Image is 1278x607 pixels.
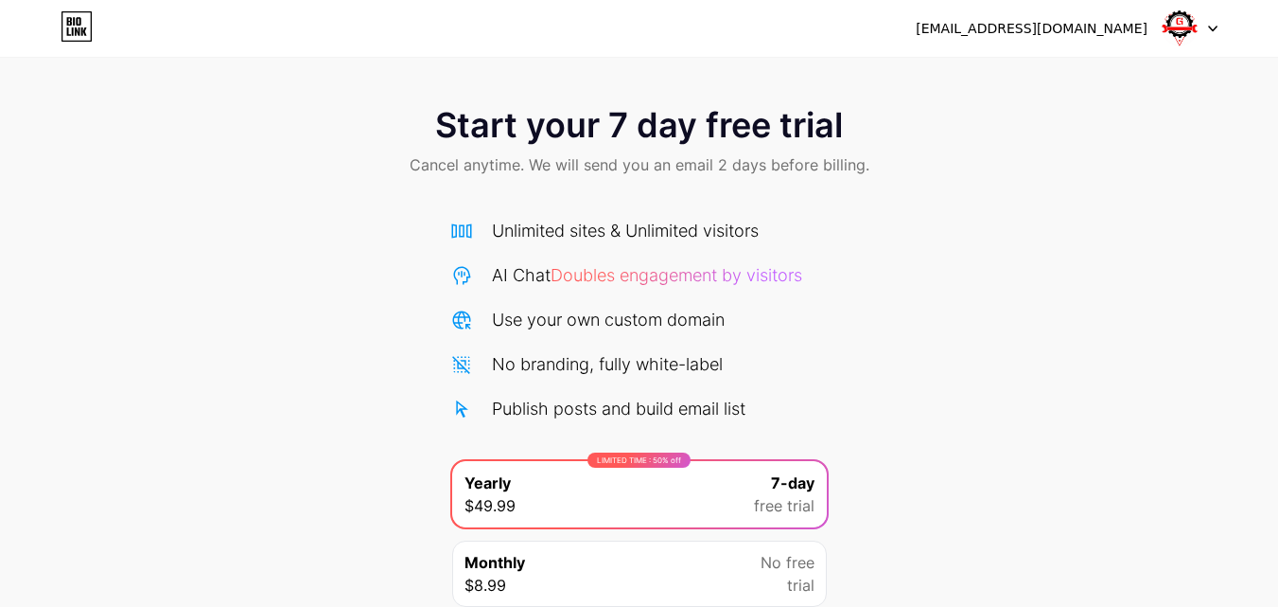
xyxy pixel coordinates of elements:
[587,453,691,468] div: LIMITED TIME : 50% off
[492,218,759,243] div: Unlimited sites & Unlimited visitors
[771,472,814,494] span: 7-day
[410,153,869,176] span: Cancel anytime. We will send you an email 2 days before billing.
[787,574,814,597] span: trial
[435,106,843,144] span: Start your 7 day free trial
[492,396,745,421] div: Publish posts and build email list
[492,262,802,288] div: AI Chat
[464,551,525,574] span: Monthly
[916,19,1147,39] div: [EMAIL_ADDRESS][DOMAIN_NAME]
[761,551,814,574] span: No free
[464,494,516,517] span: $49.99
[492,307,725,332] div: Use your own custom domain
[464,574,506,597] span: $8.99
[754,494,814,517] span: free trial
[464,472,511,494] span: Yearly
[1162,10,1198,46] img: gearhub
[551,265,802,285] span: Doubles engagement by visitors
[492,351,723,377] div: No branding, fully white-label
